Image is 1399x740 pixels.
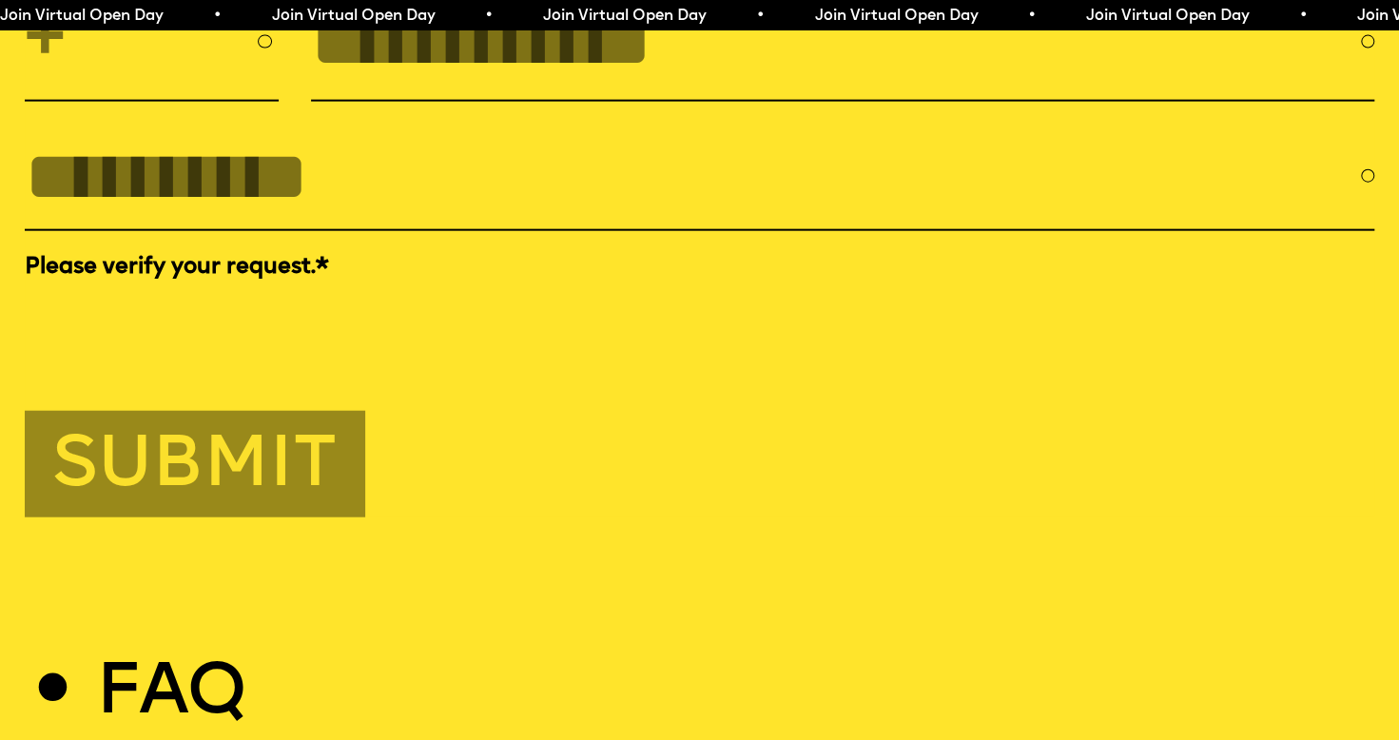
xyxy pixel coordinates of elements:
h2: Faq [96,664,245,725]
label: Please verify your request. [25,252,1375,282]
button: Submit [25,411,366,517]
span: • [756,9,765,24]
span: • [1298,9,1307,24]
iframe: reCAPTCHA [25,288,314,362]
span: • [484,9,493,24]
span: • [1027,9,1036,24]
span: • [213,9,222,24]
